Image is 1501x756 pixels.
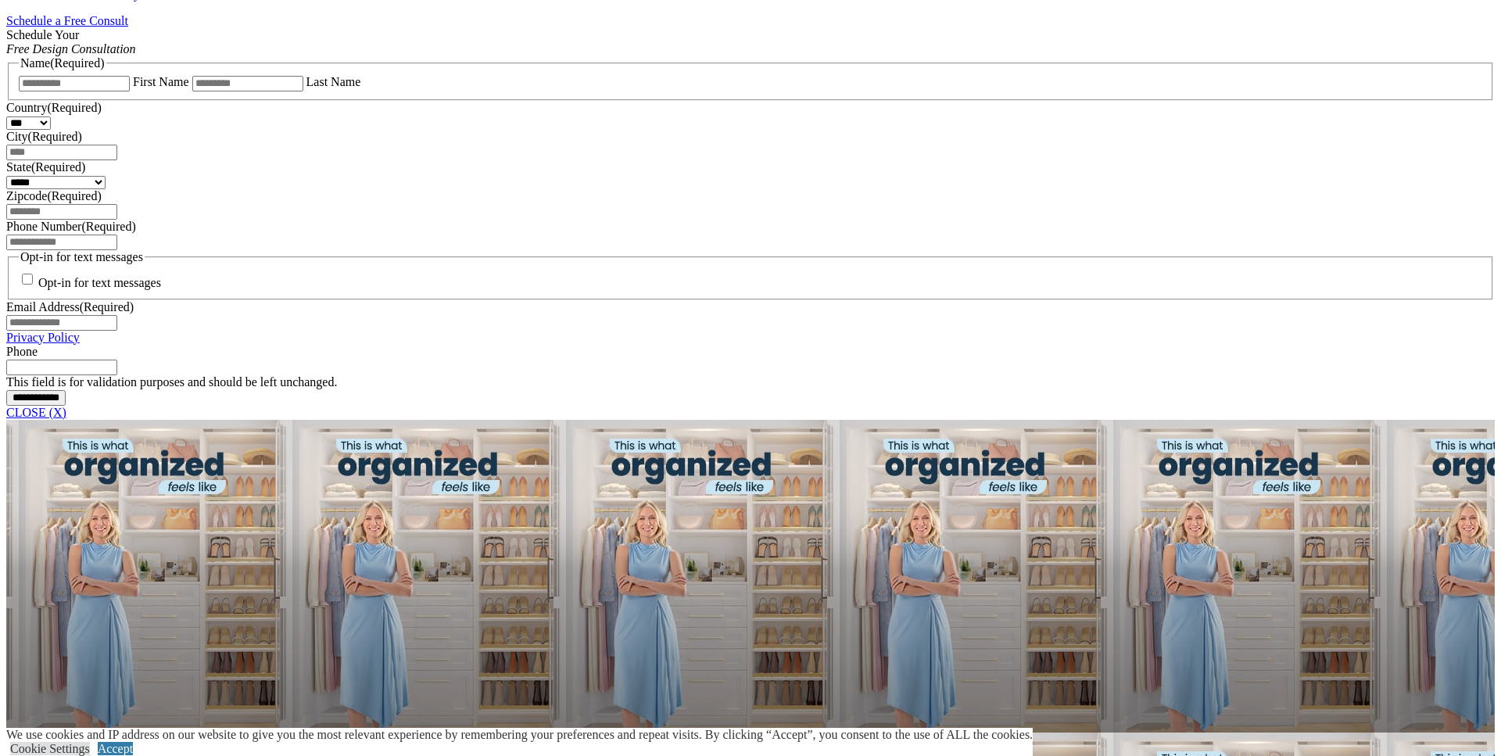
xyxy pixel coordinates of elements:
div: This field is for validation purposes and should be left unchanged. [6,375,1495,389]
a: CLOSE (X) [6,406,66,419]
label: Phone [6,345,38,358]
label: State [6,160,85,174]
em: Free Design Consultation [6,42,136,56]
span: (Required) [31,160,85,174]
label: Email Address [6,300,134,314]
span: (Required) [47,189,101,202]
legend: Name [19,56,106,70]
a: Schedule a Free Consult (opens a dropdown menu) [6,14,128,27]
label: City [6,130,82,143]
label: Phone Number [6,220,136,233]
label: Opt-in for text messages [38,277,161,290]
span: (Required) [28,130,82,143]
label: Country [6,101,102,114]
span: (Required) [80,300,134,314]
label: Zipcode [6,189,102,202]
span: (Required) [81,220,135,233]
div: We use cookies and IP address on our website to give you the most relevant experience by remember... [6,728,1033,742]
span: (Required) [50,56,104,70]
label: Last Name [306,75,361,88]
span: Schedule Your [6,28,136,56]
a: Privacy Policy [6,331,80,344]
a: Cookie Settings [10,742,90,755]
label: First Name [133,75,189,88]
legend: Opt-in for text messages [19,250,145,264]
a: Accept [98,742,133,755]
span: (Required) [47,101,101,114]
